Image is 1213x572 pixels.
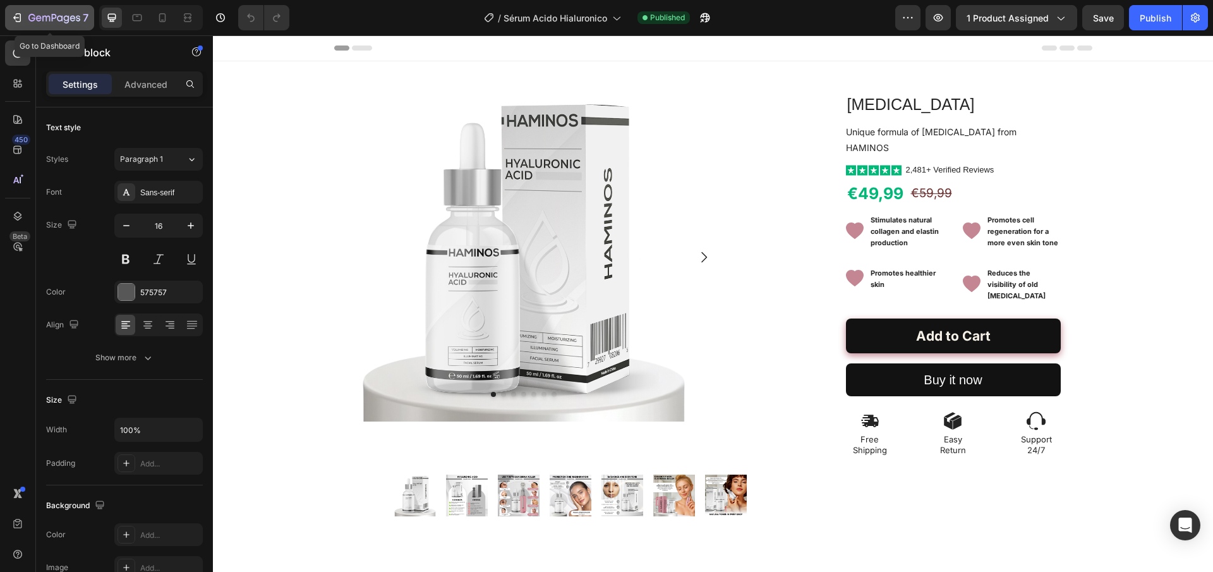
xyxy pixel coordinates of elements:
[967,11,1049,25] span: 1 product assigned
[46,317,81,334] div: Align
[633,328,848,361] button: Buy it now
[46,458,75,469] div: Padding
[46,186,62,198] div: Font
[5,5,94,30] button: 7
[1082,5,1124,30] button: Save
[711,333,769,356] div: Buy it now
[140,187,200,198] div: Sans-serif
[288,356,293,362] button: Dot
[46,286,66,298] div: Color
[115,418,202,441] input: Auto
[1140,11,1171,25] div: Publish
[46,392,80,409] div: Size
[12,135,30,145] div: 450
[140,287,200,298] div: 575757
[140,530,200,541] div: Add...
[46,497,107,514] div: Background
[956,5,1077,30] button: 1 product assigned
[46,154,68,165] div: Styles
[504,11,607,25] span: Sérum Acido Hialuronico
[1129,5,1182,30] button: Publish
[124,78,167,91] p: Advanced
[775,180,845,212] span: Promotes cell regeneration for a more even skin tone
[298,356,303,362] button: Dot
[238,5,289,30] div: Undo/Redo
[46,217,80,234] div: Size
[46,424,67,435] div: Width
[633,147,692,170] div: €49,99
[318,356,323,362] button: Dot
[650,12,685,23] span: Published
[717,399,763,420] p: Easy Return
[633,283,848,318] button: Add to Cart
[46,529,66,540] div: Color
[633,91,804,118] span: Unique formula of [MEDICAL_DATA] from HAMINOS
[697,149,740,167] div: €59,99
[46,346,203,369] button: Show more
[658,233,723,253] span: Promotes healthier skin
[120,154,163,165] span: Paragraph 1
[308,356,313,362] button: Dot
[9,231,30,241] div: Beta
[483,214,498,229] button: Carousel Next Arrow
[329,356,334,362] button: Dot
[1093,13,1114,23] span: Save
[46,122,81,133] div: Text style
[1170,510,1200,540] div: Open Intercom Messenger
[800,399,847,420] p: Support 24/7
[498,11,501,25] span: /
[213,35,1213,572] iframe: Design area
[61,45,169,60] p: Text block
[634,399,680,420] p: Free Shipping
[775,233,833,265] span: Reduces the visibility of old [MEDICAL_DATA]
[703,292,778,309] div: Add to Cart
[95,351,154,364] div: Show more
[633,58,848,81] h1: [MEDICAL_DATA]
[278,356,283,362] button: Dot
[339,356,344,362] button: Dot
[658,180,726,212] span: Stimulates natural collagen and elastin production
[693,130,782,140] p: 2,481+ Verified Reviews
[63,78,98,91] p: Settings
[114,148,203,171] button: Paragraph 1
[83,10,88,25] p: 7
[140,458,200,470] div: Add...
